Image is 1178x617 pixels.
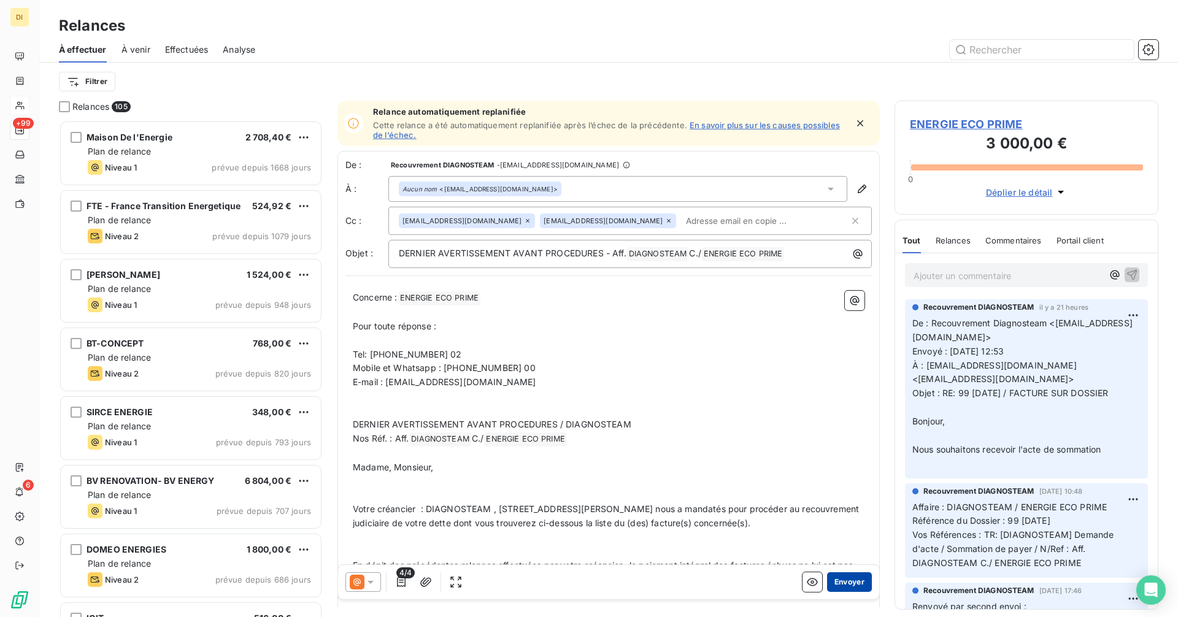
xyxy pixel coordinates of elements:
span: Tout [903,236,921,245]
span: ENERGIE ECO PRIME [702,247,785,261]
span: À effectuer [59,44,107,56]
span: Recouvrement DIAGNOSTEAM [391,161,495,169]
span: Plan de relance [88,215,151,225]
span: Madame, Monsieur, [353,462,434,472]
span: SIRCE ENERGIE [87,407,153,417]
span: Plan de relance [88,489,151,500]
span: [DATE] 10:48 [1039,488,1083,495]
span: prévue depuis 1668 jours [212,163,311,172]
span: Recouvrement DIAGNOSTEAM [923,302,1034,313]
span: C./ [689,248,701,258]
span: Niveau 2 [105,369,139,378]
span: prévue depuis 793 jours [216,437,311,447]
span: Tel: [PHONE_NUMBER] 02 [353,349,461,359]
button: Envoyer [827,572,872,592]
h3: 3 000,00 € [910,132,1143,157]
span: [PERSON_NAME] [87,269,160,280]
span: Pour toute réponse : [353,321,436,331]
span: Envoyé : [DATE] 12:53 [912,346,1004,356]
span: Recouvrement DIAGNOSTEAM [923,585,1034,596]
span: À : [EMAIL_ADDRESS][DOMAIN_NAME] <[EMAIL_ADDRESS][DOMAIN_NAME]> [912,360,1079,385]
span: Portail client [1057,236,1104,245]
span: DIAGNOSTEAM [627,247,689,261]
input: Adresse email en copie ... [681,212,823,230]
div: grid [59,120,323,617]
span: FTE - France Transition Energetique [87,201,241,211]
span: Nous souhaitons recevoir l'acte de sommation [912,444,1101,454]
input: Rechercher [950,40,1134,59]
img: Logo LeanPay [10,590,29,610]
span: 4/4 [396,567,415,578]
span: prévue depuis 707 jours [217,506,311,516]
span: Plan de relance [88,352,151,362]
span: Recouvrement DIAGNOSTEAM [923,486,1034,497]
span: Nos Réf. : Aff. [353,433,409,443]
span: 768,00 € [253,338,291,348]
span: Relances [936,236,971,245]
span: [DATE] 17:46 [1039,587,1082,594]
span: 105 [112,101,130,112]
label: À : [345,183,388,195]
span: prévue depuis 948 jours [215,300,311,310]
span: Mobile et Whatsapp : [PHONE_NUMBER] 00 [353,362,536,373]
span: Niveau 1 [105,300,137,310]
span: Effectuées [165,44,209,56]
span: 1 800,00 € [247,544,292,554]
span: prévue depuis 820 jours [215,369,311,378]
span: 2 708,40 € [245,132,292,142]
div: DI [10,7,29,27]
span: Niveau 1 [105,506,137,516]
span: Objet : [345,248,373,258]
span: DOMEO ENERGIES [87,544,166,554]
div: Open Intercom Messenger [1136,575,1166,605]
span: Cette relance a été automatiquement replanifiée après l’échec de la précédente. [373,120,687,130]
span: BV RENOVATION- BV ENERGY [87,475,215,486]
span: Relances [72,101,109,113]
span: C./ [472,433,483,443]
span: Analyse [223,44,255,56]
span: E-mail : [EMAIL_ADDRESS][DOMAIN_NAME] [353,377,536,387]
span: DERNIER AVERTISSEMENT AVANT PROCEDURES - Aff. [399,248,626,258]
span: ENERGIE ECO PRIME [910,116,1143,132]
span: - [EMAIL_ADDRESS][DOMAIN_NAME] [497,161,619,169]
button: Déplier le détail [982,185,1071,199]
em: Aucun nom [402,185,437,193]
span: Référence du Dossier : 99 [DATE] [912,515,1050,526]
span: Plan de relance [88,146,151,156]
span: Affaire : DIAGNOSTEAM / ENERGIE ECO PRIME [912,502,1107,512]
span: il y a 21 heures [1039,304,1088,311]
span: De : Recouvrement Diagnosteam <[EMAIL_ADDRESS][DOMAIN_NAME]> [912,318,1133,342]
span: Plan de relance [88,421,151,431]
h3: Relances [59,15,125,37]
span: Niveau 1 [105,437,137,447]
span: +99 [13,118,34,129]
span: DIAGNOSTEAM [409,432,471,446]
span: Déplier le détail [986,186,1053,199]
span: Vos Références : TR: [DIAGNOSTEAM] Demande d'acte / Sommation de payer / N/Ref : Aff. DIAGNOSTEAM... [912,529,1116,568]
button: Filtrer [59,72,115,91]
span: Niveau 2 [105,575,139,584]
span: Objet : RE: 99 [DATE] / FACTURE SUR DOSSIER [912,388,1108,398]
a: En savoir plus sur les causes possibles de l’échec. [373,120,840,140]
span: Bonjour, [912,416,945,426]
span: 348,00 € [252,407,291,417]
span: Niveau 2 [105,231,139,241]
span: ENERGIE ECO PRIME [398,291,481,305]
span: Niveau 1 [105,163,137,172]
span: Maison De l'Energie [87,132,172,142]
span: 1 524,00 € [247,269,292,280]
span: Votre créancier : DIAGNOSTEAM , [STREET_ADDRESS][PERSON_NAME] nous a mandatés pour procéder au re... [353,504,861,528]
span: Relance automatiquement replanifiée [373,107,847,117]
span: ENERGIE ECO PRIME [484,432,567,446]
span: En dépit des précédentes relances effectuées par votre créancier, le paiement intégral des factur... [353,560,855,584]
span: DERNIER AVERTISSEMENT AVANT PROCEDURES / DIAGNOSTEAM [353,419,631,429]
div: <[EMAIL_ADDRESS][DOMAIN_NAME]> [402,185,558,193]
span: Plan de relance [88,558,151,569]
span: Concerne : [353,292,398,302]
span: Plan de relance [88,283,151,294]
span: prévue depuis 1079 jours [212,231,311,241]
span: [EMAIL_ADDRESS][DOMAIN_NAME] [544,217,663,224]
span: Commentaires [985,236,1042,245]
span: [EMAIL_ADDRESS][DOMAIN_NAME] [402,217,522,224]
span: 0 [908,174,913,184]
